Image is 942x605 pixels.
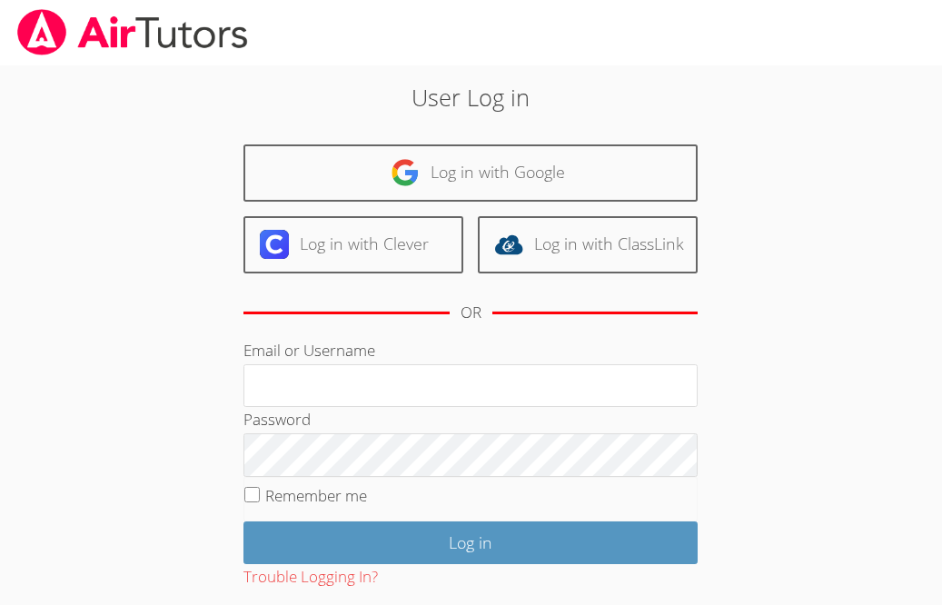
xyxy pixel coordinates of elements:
[391,158,420,187] img: google-logo-50288ca7cdecda66e5e0955fdab243c47b7ad437acaf1139b6f446037453330a.svg
[461,300,481,326] div: OR
[260,230,289,259] img: clever-logo-6eab21bc6e7a338710f1a6ff85c0baf02591cd810cc4098c63d3a4b26e2feb20.svg
[265,485,367,506] label: Remember me
[132,80,810,114] h2: User Log in
[243,144,698,202] a: Log in with Google
[243,409,311,430] label: Password
[243,521,698,564] input: Log in
[243,340,375,361] label: Email or Username
[243,216,463,273] a: Log in with Clever
[494,230,523,259] img: classlink-logo-d6bb404cc1216ec64c9a2012d9dc4662098be43eaf13dc465df04b49fa7ab582.svg
[243,564,378,590] button: Trouble Logging In?
[15,9,250,55] img: airtutors_banner-c4298cdbf04f3fff15de1276eac7730deb9818008684d7c2e4769d2f7ddbe033.png
[478,216,698,273] a: Log in with ClassLink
